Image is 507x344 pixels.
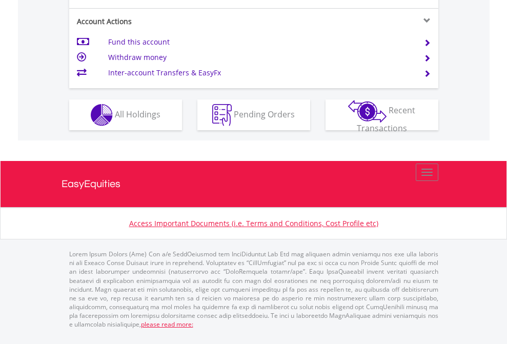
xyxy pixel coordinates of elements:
[69,250,438,329] p: Lorem Ipsum Dolors (Ame) Con a/e SeddOeiusmod tem InciDiduntut Lab Etd mag aliquaen admin veniamq...
[115,108,160,119] span: All Holdings
[197,99,310,130] button: Pending Orders
[108,34,411,50] td: Fund this account
[348,100,387,123] img: transactions-zar-wht.png
[141,320,193,329] a: please read more:
[129,218,378,228] a: Access Important Documents (i.e. Terms and Conditions, Cost Profile etc)
[108,65,411,80] td: Inter-account Transfers & EasyFx
[62,161,446,207] a: EasyEquities
[212,104,232,126] img: pending_instructions-wht.png
[91,104,113,126] img: holdings-wht.png
[69,99,182,130] button: All Holdings
[326,99,438,130] button: Recent Transactions
[234,108,295,119] span: Pending Orders
[108,50,411,65] td: Withdraw money
[69,16,254,27] div: Account Actions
